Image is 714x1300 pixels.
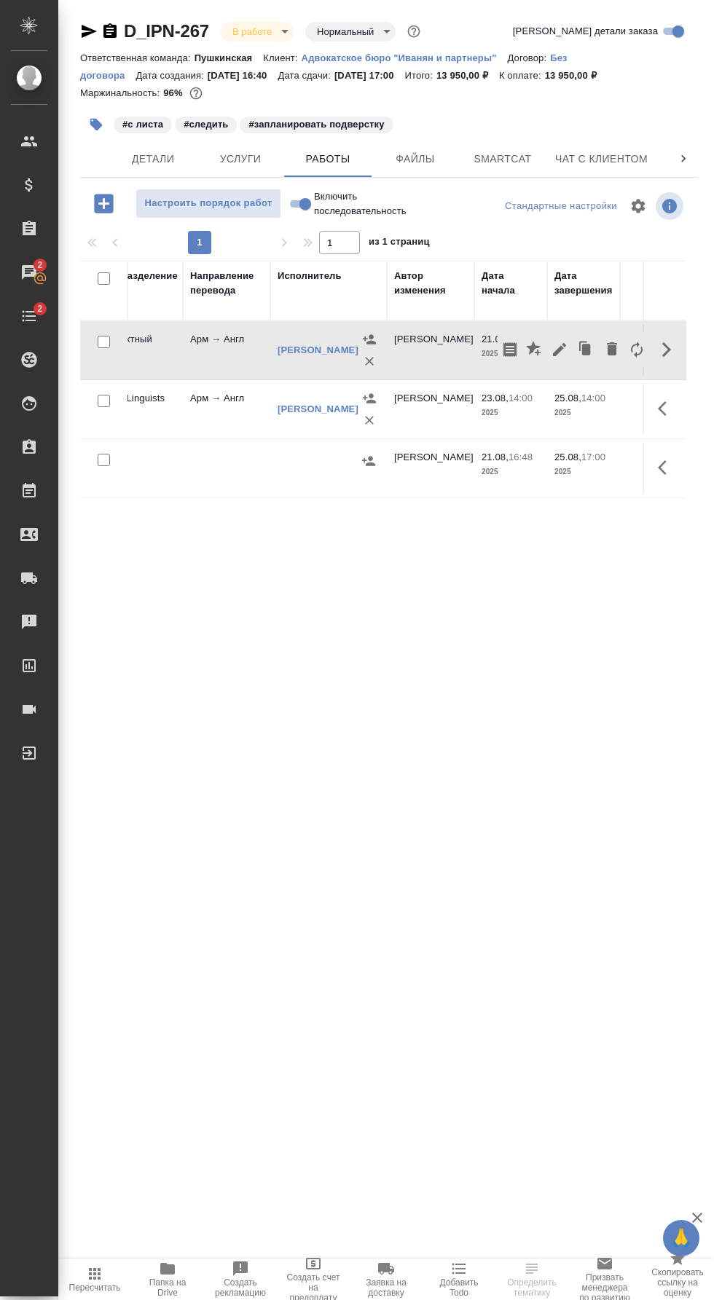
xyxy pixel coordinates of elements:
[358,328,380,350] button: Назначить
[95,384,183,435] td: LegalLinguists
[649,450,684,485] button: Здесь прячутся важные кнопки
[394,269,467,298] div: Автор изменения
[58,1259,131,1300] button: Пересчитать
[387,325,474,376] td: [PERSON_NAME]
[305,22,396,42] div: В работе
[80,87,163,98] p: Маржинальность:
[122,117,163,132] p: #с листа
[468,150,538,168] span: Smartcat
[278,269,342,283] div: Исполнитель
[387,384,474,435] td: [PERSON_NAME]
[4,298,55,334] a: 2
[621,189,656,224] span: Настроить таблицу
[627,450,686,465] p: 0
[80,109,112,141] button: Добавить тэг
[195,52,264,63] p: Пушкинская
[482,452,509,462] p: 21.08,
[263,52,301,63] p: Клиент:
[581,393,605,403] p: 14:00
[313,25,378,38] button: Нормальный
[624,332,649,367] button: Заменить
[80,23,98,40] button: Скопировать ссылку для ЯМессенджера
[555,150,648,168] span: Чат с клиентом
[501,195,621,218] div: split button
[190,269,263,298] div: Направление перевода
[277,1259,350,1300] button: Создать счет на предоплату
[509,393,533,403] p: 14:00
[545,70,608,81] p: 13 950,00 ₽
[431,1277,487,1298] span: Добавить Todo
[183,384,270,435] td: Арм → Англ
[302,51,508,63] a: Адвокатское бюро "Иванян и партнеры"
[350,1259,423,1300] button: Заявка на доставку
[208,70,278,81] p: [DATE] 16:40
[69,1283,121,1293] span: Пересчитать
[423,1259,495,1300] button: Добавить Todo
[504,1277,560,1298] span: Определить тематику
[293,150,363,168] span: Работы
[581,452,605,462] p: 17:00
[669,1223,694,1253] span: 🙏
[204,1259,277,1300] button: Создать рекламацию
[358,409,380,431] button: Удалить
[205,150,275,168] span: Услуги
[80,52,568,81] p: Без договора
[80,51,568,81] a: Без договора
[163,87,186,98] p: 96%
[358,387,380,409] button: Назначить
[509,452,533,462] p: 16:48
[572,332,600,367] button: Клонировать
[184,117,228,132] p: #следить
[436,70,499,81] p: 13 950,00 ₽
[278,70,334,81] p: Дата сдачи:
[498,332,522,367] button: Скопировать мини-бриф
[124,21,209,41] a: D_IPN-267
[627,406,686,420] p: слово
[187,84,205,103] button: 601.30 RUB;
[302,52,508,63] p: Адвокатское бюро "Иванян и партнеры"
[28,302,51,316] span: 2
[495,1259,568,1300] button: Определить тематику
[144,195,273,212] span: Настроить порядок работ
[4,254,55,291] a: 2
[103,269,178,283] div: Подразделение
[649,332,684,367] button: Скрыть кнопки
[568,1259,641,1300] button: Призвать менеджера по развитию
[112,117,173,130] span: с листа
[95,325,183,376] td: Проектный офис
[554,465,613,479] p: 2025
[80,52,195,63] p: Ответственная команда:
[213,1277,268,1298] span: Создать рекламацию
[221,22,294,42] div: В работе
[554,393,581,403] p: 25.08,
[173,117,238,130] span: следить
[334,70,405,81] p: [DATE] 17:00
[649,391,684,426] button: Здесь прячутся важные кнопки
[278,344,358,355] a: [PERSON_NAME]
[369,233,430,254] span: из 1 страниц
[358,450,380,472] button: Назначить
[140,1277,195,1298] span: Папка на Drive
[136,189,281,218] button: Настроить порядок работ
[482,393,509,403] p: 23.08,
[278,403,358,414] a: [PERSON_NAME]
[656,192,686,220] span: Посмотреть информацию
[118,150,188,168] span: Детали
[136,70,207,81] p: Дата создания:
[238,117,394,130] span: запланировать подверстку
[358,1277,414,1298] span: Заявка на доставку
[663,1220,699,1256] button: 🙏
[387,443,474,494] td: [PERSON_NAME]
[380,150,450,168] span: Файлы
[358,350,380,372] button: Удалить
[482,347,540,361] p: 2025
[404,22,423,41] button: Доп статусы указывают на важность/срочность заказа
[405,70,436,81] p: Итого:
[482,334,509,344] p: 21.08,
[554,452,581,462] p: 25.08,
[547,332,572,367] button: Редактировать
[600,332,624,367] button: Удалить
[482,269,540,298] div: Дата начала
[641,1259,714,1300] button: Скопировать ссылку на оценку заказа
[228,25,276,38] button: В работе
